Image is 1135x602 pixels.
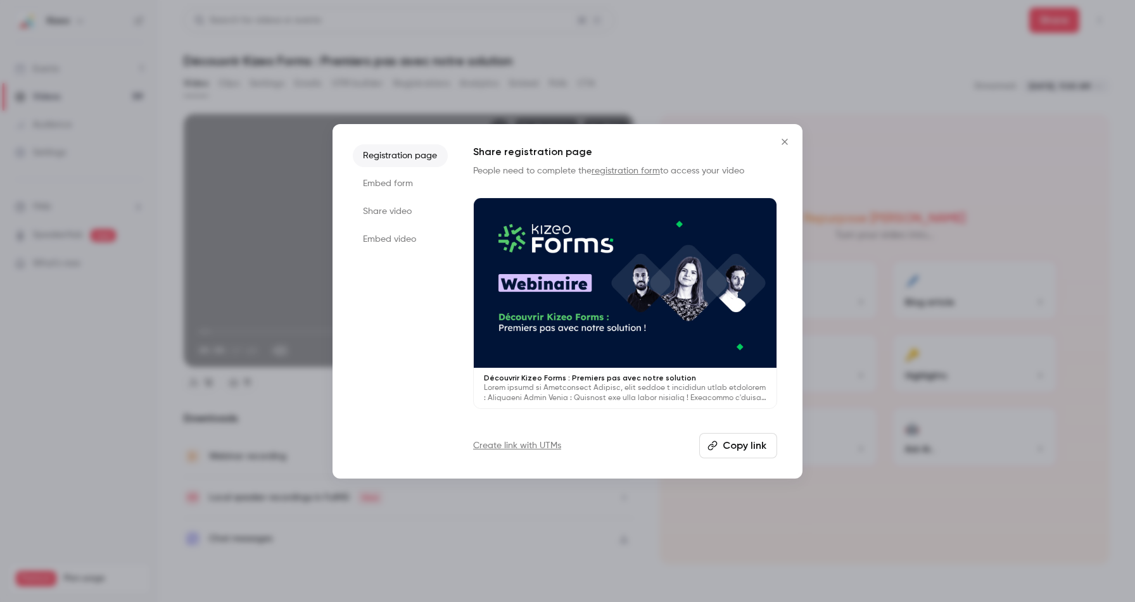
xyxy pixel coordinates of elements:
[699,433,777,458] button: Copy link
[473,144,777,160] h1: Share registration page
[592,166,660,175] a: registration form
[353,144,448,167] li: Registration page
[473,198,777,410] a: Découvrir Kizeo Forms : Premiers pas avec notre solutionLorem ipsumd si Ametconsect Adipisc, elit...
[353,228,448,251] li: Embed video
[484,383,766,403] p: Lorem ipsumd si Ametconsect Adipisc, elit seddoe t incididun utlab etdolorem : Aliquaeni Admin Ve...
[772,129,797,154] button: Close
[353,200,448,223] li: Share video
[353,172,448,195] li: Embed form
[473,165,777,177] p: People need to complete the to access your video
[484,373,766,383] p: Découvrir Kizeo Forms : Premiers pas avec notre solution
[473,439,561,452] a: Create link with UTMs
